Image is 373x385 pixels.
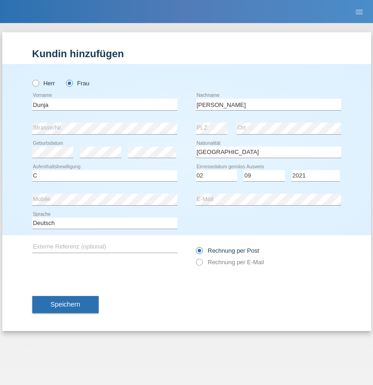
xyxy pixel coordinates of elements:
input: Frau [66,80,72,86]
i: menu [355,7,364,17]
span: Speichern [51,301,80,308]
input: Rechnung per E-Mail [196,259,202,270]
a: menu [350,9,368,14]
label: Herr [32,80,55,87]
label: Rechnung per Post [196,247,259,254]
label: Frau [66,80,89,87]
input: Rechnung per Post [196,247,202,259]
h1: Kundin hinzufügen [32,48,341,59]
input: Herr [32,80,38,86]
label: Rechnung per E-Mail [196,259,264,266]
button: Speichern [32,296,99,314]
